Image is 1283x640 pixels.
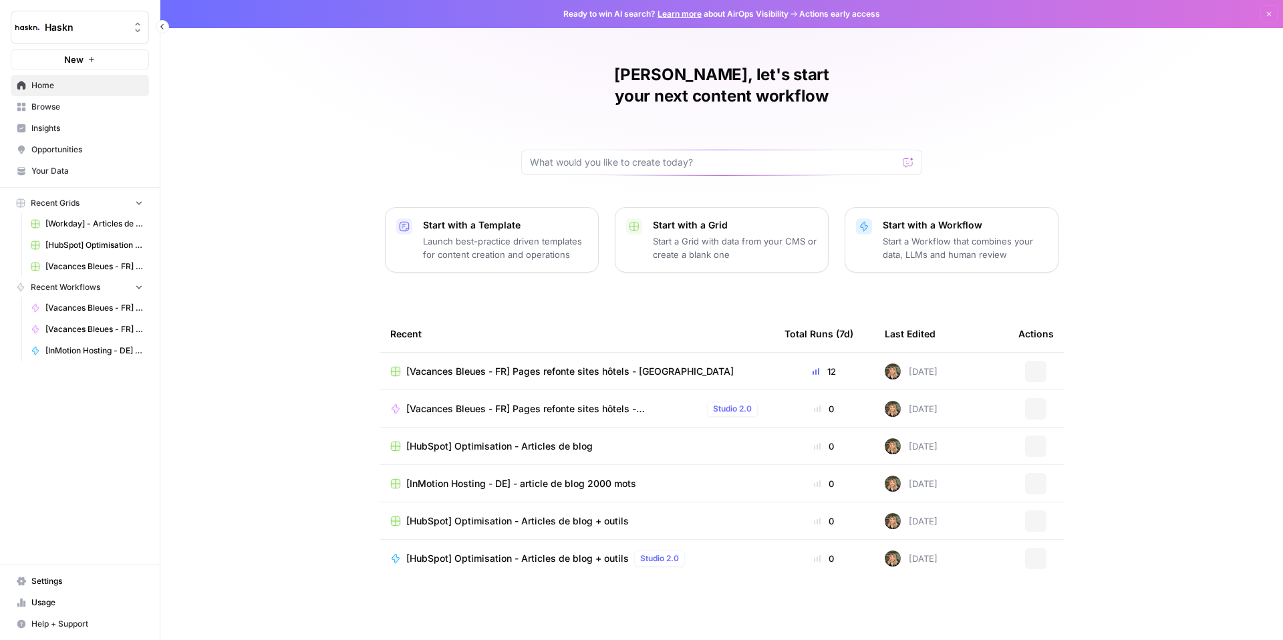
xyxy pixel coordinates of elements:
a: Settings [11,571,149,592]
a: [HubSpot] Optimisation - Articles de blog [390,440,763,453]
span: Actions early access [799,8,880,20]
a: [HubSpot] Optimisation - Articles de blog + outilsStudio 2.0 [390,550,763,567]
img: ziyu4k121h9vid6fczkx3ylgkuqx [885,363,901,379]
span: New [64,53,84,66]
span: Home [31,79,143,92]
div: Last Edited [885,315,936,352]
span: [HubSpot] Optimisation - Articles de blog + outils [406,514,629,528]
span: [Vacances Bleues - FR] Pages refonte sites hôtels - [GEOGRAPHIC_DATA] Grid [45,261,143,273]
p: Start with a Grid [653,218,817,232]
button: Start with a TemplateLaunch best-practice driven templates for content creation and operations [385,207,599,273]
span: Ready to win AI search? about AirOps Visibility [563,8,789,20]
a: Your Data [11,160,149,182]
div: 0 [785,477,863,490]
a: [InMotion Hosting - DE] - article de blog 2000 mots [390,477,763,490]
input: What would you like to create today? [530,156,897,169]
span: [Vacances Bleues - FR] Pages refonte sites hôtels - [GEOGRAPHIC_DATA] [45,323,143,335]
a: [Vacances Bleues - FR] Pages refonte sites hôtels - [GEOGRAPHIC_DATA] [25,319,149,340]
div: [DATE] [885,438,938,454]
span: Usage [31,597,143,609]
span: Settings [31,575,143,587]
span: Browse [31,101,143,113]
a: Opportunities [11,139,149,160]
a: [Workday] - Articles de blog [25,213,149,234]
span: [Vacances Bleues - FR] Pages refonte sites hôtels - [GEOGRAPHIC_DATA] [45,302,143,314]
span: [Workday] - Articles de blog [45,218,143,230]
span: Insights [31,122,143,134]
p: Start a Grid with data from your CMS or create a blank one [653,234,817,261]
button: Help + Support [11,613,149,635]
a: [Vacances Bleues - FR] Pages refonte sites hôtels - [GEOGRAPHIC_DATA]Studio 2.0 [390,401,763,417]
a: Learn more [658,9,702,19]
div: [DATE] [885,401,938,417]
p: Start with a Workflow [883,218,1047,232]
div: 12 [785,365,863,378]
img: ziyu4k121h9vid6fczkx3ylgkuqx [885,401,901,417]
span: Haskn [45,21,126,34]
button: Start with a WorkflowStart a Workflow that combines your data, LLMs and human review [845,207,1058,273]
p: Start a Workflow that combines your data, LLMs and human review [883,234,1047,261]
div: [DATE] [885,476,938,492]
span: [HubSpot] Optimisation - Articles de blog + outils [406,552,629,565]
button: Recent Workflows [11,277,149,297]
div: 0 [785,552,863,565]
img: ziyu4k121h9vid6fczkx3ylgkuqx [885,476,901,492]
span: [InMotion Hosting - DE] - article de blog 2000 mots [406,477,636,490]
a: [HubSpot] Optimisation - Articles de blog [25,234,149,256]
a: [Vacances Bleues - FR] Pages refonte sites hôtels - [GEOGRAPHIC_DATA] Grid [25,256,149,277]
a: [HubSpot] Optimisation - Articles de blog + outils [390,514,763,528]
span: [InMotion Hosting - DE] - article de blog 2000 mots [45,345,143,357]
span: Your Data [31,165,143,177]
a: Insights [11,118,149,139]
span: [HubSpot] Optimisation - Articles de blog [406,440,593,453]
div: Actions [1018,315,1054,352]
span: [Vacances Bleues - FR] Pages refonte sites hôtels - [GEOGRAPHIC_DATA] [406,365,734,378]
a: [Vacances Bleues - FR] Pages refonte sites hôtels - [GEOGRAPHIC_DATA] [390,365,763,378]
button: New [11,49,149,69]
a: [InMotion Hosting - DE] - article de blog 2000 mots [25,340,149,361]
img: ziyu4k121h9vid6fczkx3ylgkuqx [885,438,901,454]
span: Opportunities [31,144,143,156]
p: Launch best-practice driven templates for content creation and operations [423,234,587,261]
p: Start with a Template [423,218,587,232]
button: Recent Grids [11,193,149,213]
span: Recent Workflows [31,281,100,293]
span: Studio 2.0 [640,552,679,565]
a: [Vacances Bleues - FR] Pages refonte sites hôtels - [GEOGRAPHIC_DATA] [25,297,149,319]
div: Recent [390,315,763,352]
div: [DATE] [885,550,938,567]
img: ziyu4k121h9vid6fczkx3ylgkuqx [885,550,901,567]
h1: [PERSON_NAME], let's start your next content workflow [521,64,922,107]
span: Help + Support [31,618,143,630]
span: [HubSpot] Optimisation - Articles de blog [45,239,143,251]
img: Haskn Logo [15,15,39,39]
button: Start with a GridStart a Grid with data from your CMS or create a blank one [615,207,829,273]
div: [DATE] [885,513,938,529]
a: Browse [11,96,149,118]
button: Workspace: Haskn [11,11,149,44]
div: [DATE] [885,363,938,379]
a: Usage [11,592,149,613]
span: Recent Grids [31,197,80,209]
div: 0 [785,402,863,416]
span: [Vacances Bleues - FR] Pages refonte sites hôtels - [GEOGRAPHIC_DATA] [406,402,702,416]
a: Home [11,75,149,96]
div: 0 [785,440,863,453]
div: Total Runs (7d) [785,315,853,352]
span: Studio 2.0 [713,403,752,415]
img: ziyu4k121h9vid6fczkx3ylgkuqx [885,513,901,529]
div: 0 [785,514,863,528]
